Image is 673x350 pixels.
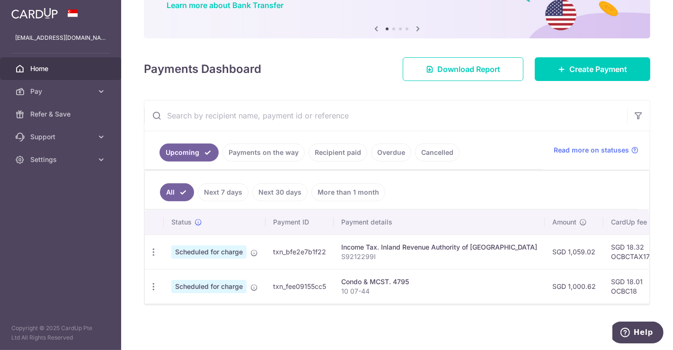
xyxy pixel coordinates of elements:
span: Support [30,132,93,142]
p: 10 07-44 [341,287,537,296]
a: Upcoming [159,144,219,162]
p: S9212299I [341,252,537,261]
a: Next 30 days [252,183,308,201]
iframe: Opens a widget where you can find more information [612,322,664,345]
a: Learn more about Bank Transfer [167,0,283,10]
td: SGD 18.32 OCBCTAX173 [603,234,665,269]
span: Status [171,217,192,227]
div: Condo & MCST. 4795 [341,277,537,287]
a: Next 7 days [198,183,248,201]
td: SGD 1,000.62 [545,269,603,304]
a: Create Payment [535,57,650,81]
th: Payment details [334,210,545,234]
span: Home [30,64,93,73]
a: More than 1 month [311,183,385,201]
span: Scheduled for charge [171,280,247,293]
a: Read more on statuses [554,145,638,155]
td: txn_bfe2e7b1f22 [266,234,334,269]
th: Payment ID [266,210,334,234]
span: Amount [552,217,576,227]
span: Create Payment [569,63,627,75]
a: Download Report [403,57,523,81]
h4: Payments Dashboard [144,61,261,78]
a: Cancelled [415,144,460,162]
a: All [160,183,194,201]
span: Scheduled for charge [171,245,247,259]
td: SGD 18.01 OCBC18 [603,269,665,304]
div: Income Tax. Inland Revenue Authority of [GEOGRAPHIC_DATA] [341,242,537,252]
a: Overdue [371,144,411,162]
td: SGD 1,059.02 [545,234,603,269]
span: CardUp fee [611,217,647,227]
p: [EMAIL_ADDRESS][DOMAIN_NAME] [15,33,106,43]
span: Read more on statuses [554,145,629,155]
span: Settings [30,155,93,164]
img: CardUp [11,8,58,19]
a: Payments on the way [222,144,305,162]
td: txn_fee09155cc5 [266,269,334,304]
span: Pay [30,87,93,96]
span: Refer & Save [30,109,93,119]
a: Recipient paid [309,144,367,162]
input: Search by recipient name, payment id or reference [144,100,627,131]
span: Download Report [437,63,500,75]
